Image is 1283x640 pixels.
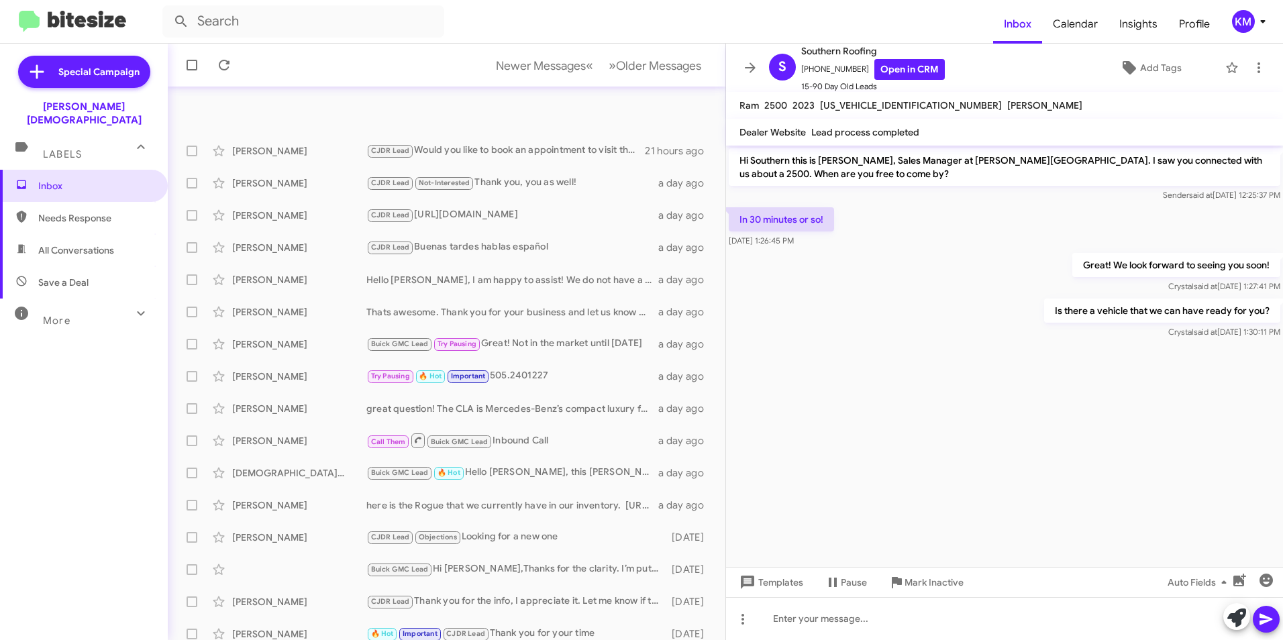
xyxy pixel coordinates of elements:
[232,434,366,447] div: [PERSON_NAME]
[658,241,715,254] div: a day ago
[801,59,945,80] span: [PHONE_NUMBER]
[371,565,429,574] span: Buick GMC Lead
[38,276,89,289] span: Save a Deal
[609,57,616,74] span: »
[666,595,715,608] div: [DATE]
[43,315,70,327] span: More
[366,498,658,512] div: here is the Rogue that we currently have in our inventory. [URL][DOMAIN_NAME][PERSON_NAME][US_VEH...
[792,99,815,111] span: 2023
[366,143,645,158] div: Would you like to book an appointment to visit the dealership and discuss your options and the de...
[366,594,666,609] div: Thank you for the info, I appreciate it. Let me know if there's a possibility of getting the pric...
[820,99,1002,111] span: [US_VEHICLE_IDENTIFICATION_NUMBER]
[645,144,715,158] div: 21 hours ago
[1072,253,1280,277] p: Great! We look forward to seeing you soon!
[764,99,787,111] span: 2500
[366,207,658,223] div: [URL][DOMAIN_NAME]
[371,243,410,252] span: CJDR Lead
[658,176,715,190] div: a day ago
[801,43,945,59] span: Southern Roofing
[38,179,152,193] span: Inbox
[905,570,964,594] span: Mark Inactive
[366,336,658,352] div: Great! Not in the market until [DATE]
[371,597,410,606] span: CJDR Lead
[658,498,715,512] div: a day ago
[1168,5,1221,44] a: Profile
[801,80,945,93] span: 15-90 Day Old Leads
[814,570,878,594] button: Pause
[58,65,140,78] span: Special Campaign
[1044,299,1280,323] p: Is there a vehicle that we can have ready for you?
[658,273,715,286] div: a day ago
[232,144,366,158] div: [PERSON_NAME]
[232,337,366,351] div: [PERSON_NAME]
[666,563,715,576] div: [DATE]
[1194,327,1217,337] span: said at
[371,437,406,446] span: Call Them
[366,432,658,449] div: Inbound Call
[1168,281,1280,291] span: Crystal [DATE] 1:27:41 PM
[616,58,701,73] span: Older Messages
[658,402,715,415] div: a day ago
[658,209,715,222] div: a day ago
[366,368,658,384] div: 505.2401227
[232,273,366,286] div: [PERSON_NAME]
[658,370,715,383] div: a day ago
[371,372,410,380] span: Try Pausing
[371,533,410,541] span: CJDR Lead
[726,570,814,594] button: Templates
[371,146,410,155] span: CJDR Lead
[1109,5,1168,44] a: Insights
[43,148,82,160] span: Labels
[658,337,715,351] div: a day ago
[489,52,709,79] nav: Page navigation example
[232,595,366,608] div: [PERSON_NAME]
[232,498,366,512] div: [PERSON_NAME]
[366,402,658,415] div: great question! The CLA is Mercedes-Benz’s compact luxury four-door coupe. It’s sportier and slee...
[739,99,759,111] span: Ram
[366,529,666,545] div: Looking for a new one
[729,148,1280,186] p: Hi Southern this is [PERSON_NAME], Sales Manager at [PERSON_NAME][GEOGRAPHIC_DATA]. I saw you con...
[778,56,786,78] span: S
[1082,56,1219,80] button: Add Tags
[366,562,666,577] div: Hi [PERSON_NAME],Thanks for the clarity. I’m putting together out-the-door options for the Sierra...
[1140,56,1182,80] span: Add Tags
[1163,190,1280,200] span: Sender [DATE] 12:25:37 PM
[438,468,460,477] span: 🔥 Hot
[1221,10,1268,33] button: KM
[601,52,709,79] button: Next
[739,126,806,138] span: Dealer Website
[874,59,945,80] a: Open in CRM
[419,533,457,541] span: Objections
[451,372,486,380] span: Important
[496,58,586,73] span: Newer Messages
[841,570,867,594] span: Pause
[666,531,715,544] div: [DATE]
[18,56,150,88] a: Special Campaign
[446,629,485,638] span: CJDR Lead
[1157,570,1243,594] button: Auto Fields
[162,5,444,38] input: Search
[1042,5,1109,44] a: Calendar
[431,437,489,446] span: Buick GMC Lead
[371,468,429,477] span: Buick GMC Lead
[366,239,658,255] div: Buenas tardes hablas español
[658,305,715,319] div: a day ago
[729,235,794,246] span: [DATE] 1:26:45 PM
[993,5,1042,44] a: Inbox
[232,402,366,415] div: [PERSON_NAME]
[419,372,442,380] span: 🔥 Hot
[371,629,394,638] span: 🔥 Hot
[1189,190,1213,200] span: said at
[232,531,366,544] div: [PERSON_NAME]
[658,466,715,480] div: a day ago
[232,209,366,222] div: [PERSON_NAME]
[366,465,658,480] div: Hello [PERSON_NAME], this [PERSON_NAME] sales manager I am working with [PERSON_NAME] on your dea...
[38,211,152,225] span: Needs Response
[232,241,366,254] div: [PERSON_NAME]
[232,370,366,383] div: [PERSON_NAME]
[366,175,658,191] div: Thank you, you as well!
[811,126,919,138] span: Lead process completed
